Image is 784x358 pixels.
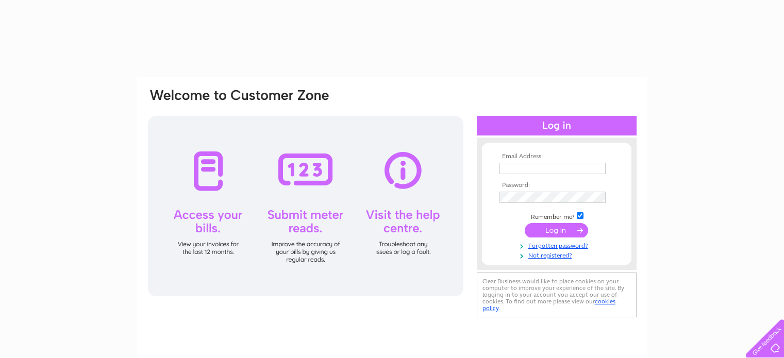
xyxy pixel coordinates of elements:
a: Forgotten password? [499,240,616,250]
div: Clear Business would like to place cookies on your computer to improve your experience of the sit... [477,272,637,317]
input: Submit [525,223,588,237]
a: Not registered? [499,250,616,260]
a: cookies policy [482,298,615,312]
th: Password: [497,182,616,189]
th: Email Address: [497,153,616,160]
td: Remember me? [497,211,616,221]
